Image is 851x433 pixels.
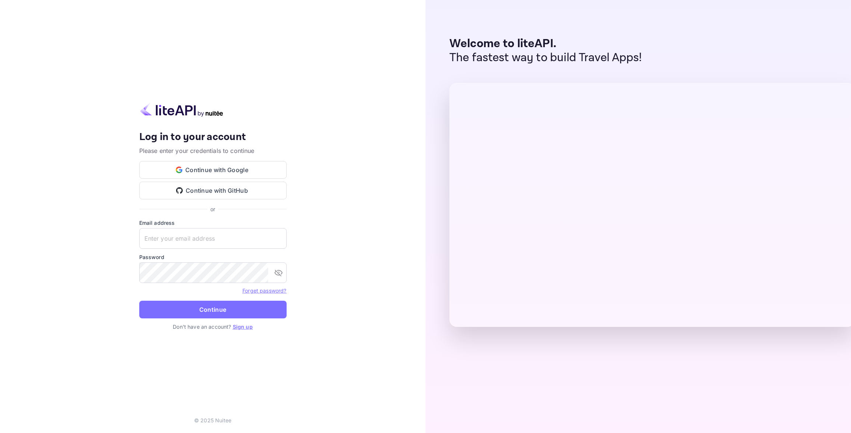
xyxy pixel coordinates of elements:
p: The fastest way to build Travel Apps! [449,51,642,65]
input: Enter your email address [139,228,287,249]
label: Email address [139,219,287,227]
button: Continue with Google [139,161,287,179]
button: Continue [139,301,287,318]
a: Sign up [233,324,253,330]
button: toggle password visibility [271,265,286,280]
p: © 2025 Nuitee [194,416,231,424]
p: Welcome to liteAPI. [449,37,642,51]
button: Continue with GitHub [139,182,287,199]
p: or [210,205,215,213]
h4: Log in to your account [139,131,287,144]
p: Please enter your credentials to continue [139,146,287,155]
label: Password [139,253,287,261]
img: liteapi [139,102,224,117]
a: Forget password? [242,287,286,294]
p: Don't have an account? [139,323,287,331]
a: Forget password? [242,287,286,294]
